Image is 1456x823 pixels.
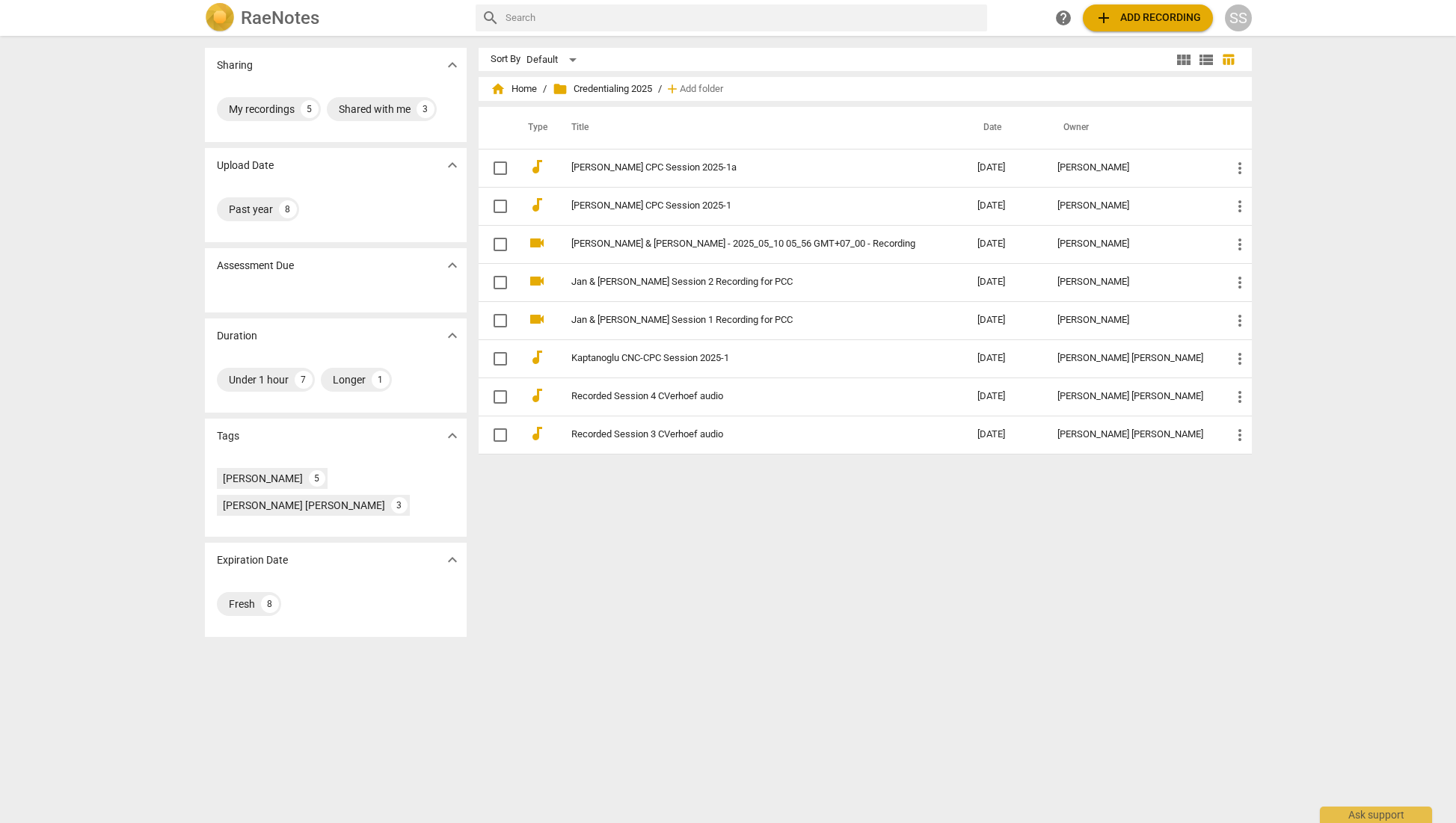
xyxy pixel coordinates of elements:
[528,196,546,214] span: audiotrack
[1095,9,1201,27] span: Add recording
[1195,49,1217,71] button: List view
[1231,350,1249,368] span: more_vert
[965,377,1045,416] td: [DATE]
[491,81,506,96] span: home
[965,149,1045,187] td: [DATE]
[571,429,924,440] a: Recorded Session 3 CVerhoef audio
[443,56,461,74] span: expand_more
[965,107,1045,149] th: Date
[205,3,464,33] a: LogoRaeNotes
[1083,4,1213,31] button: Upload
[528,425,546,443] span: audiotrack
[1231,312,1249,330] span: more_vert
[443,551,461,569] span: expand_more
[391,497,408,514] div: 3
[658,84,662,95] span: /
[1231,235,1249,253] span: more_vert
[553,107,966,149] th: Title
[443,256,461,274] span: expand_more
[571,315,924,326] a: Jan & [PERSON_NAME] Session 1 Recording for PCC
[528,310,546,328] span: videocam
[528,272,546,290] span: videocam
[229,202,273,217] div: Past year
[1231,197,1249,215] span: more_vert
[680,84,723,95] span: Add folder
[217,258,294,274] p: Assessment Due
[441,324,464,347] button: Show more
[1057,238,1207,250] div: [PERSON_NAME]
[295,371,313,389] div: 7
[571,277,924,288] a: Jan & [PERSON_NAME] Session 2 Recording for PCC
[443,327,461,345] span: expand_more
[665,81,680,96] span: add
[217,158,274,173] p: Upload Date
[309,470,325,487] div: 5
[571,353,924,364] a: Kaptanoglu CNC-CPC Session 2025-1
[965,187,1045,225] td: [DATE]
[482,9,500,27] span: search
[1054,9,1072,27] span: help
[441,54,464,76] button: Show more
[441,154,464,176] button: Show more
[1057,353,1207,364] div: [PERSON_NAME] [PERSON_NAME]
[965,225,1045,263] td: [DATE]
[965,263,1045,301] td: [DATE]
[553,81,568,96] span: folder
[241,7,319,28] h2: RaeNotes
[528,234,546,252] span: videocam
[571,238,924,250] a: [PERSON_NAME] & [PERSON_NAME] - 2025_05_10 05_56 GMT+07_00 - Recording
[1231,159,1249,177] span: more_vert
[217,58,253,73] p: Sharing
[528,158,546,176] span: audiotrack
[1175,51,1193,69] span: view_module
[279,200,297,218] div: 8
[229,597,255,611] div: Fresh
[229,372,289,387] div: Under 1 hour
[506,6,981,30] input: Search
[491,54,520,65] div: Sort By
[443,156,461,174] span: expand_more
[528,386,546,404] span: audiotrack
[217,328,257,344] p: Duration
[1057,277,1207,288] div: [PERSON_NAME]
[571,162,924,173] a: [PERSON_NAME] CPC Session 2025-1a
[333,372,366,387] div: Longer
[1057,200,1207,212] div: [PERSON_NAME]
[1221,52,1235,67] span: table_chart
[1231,388,1249,406] span: more_vert
[229,102,295,117] div: My recordings
[443,427,461,445] span: expand_more
[1197,51,1215,69] span: view_list
[1045,107,1219,149] th: Owner
[372,371,390,389] div: 1
[261,595,279,613] div: 8
[491,81,537,96] span: Home
[301,100,319,118] div: 5
[571,200,924,212] a: [PERSON_NAME] CPC Session 2025-1
[543,84,547,95] span: /
[1173,49,1195,71] button: Tile view
[1057,162,1207,173] div: [PERSON_NAME]
[1225,4,1252,31] button: SS
[965,339,1045,377] td: [DATE]
[1231,426,1249,444] span: more_vert
[223,498,385,513] div: [PERSON_NAME] [PERSON_NAME]
[417,100,434,118] div: 3
[1050,4,1077,31] a: Help
[965,301,1045,339] td: [DATE]
[1095,9,1113,27] span: add
[339,102,411,117] div: Shared with me
[526,48,582,72] div: Default
[441,549,464,571] button: Show more
[1057,391,1207,402] div: [PERSON_NAME] [PERSON_NAME]
[217,552,288,568] p: Expiration Date
[217,428,239,444] p: Tags
[528,348,546,366] span: audiotrack
[1320,807,1432,823] div: Ask support
[223,471,303,486] div: [PERSON_NAME]
[965,416,1045,454] td: [DATE]
[205,3,235,33] img: Logo
[1057,429,1207,440] div: [PERSON_NAME] [PERSON_NAME]
[1057,315,1207,326] div: [PERSON_NAME]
